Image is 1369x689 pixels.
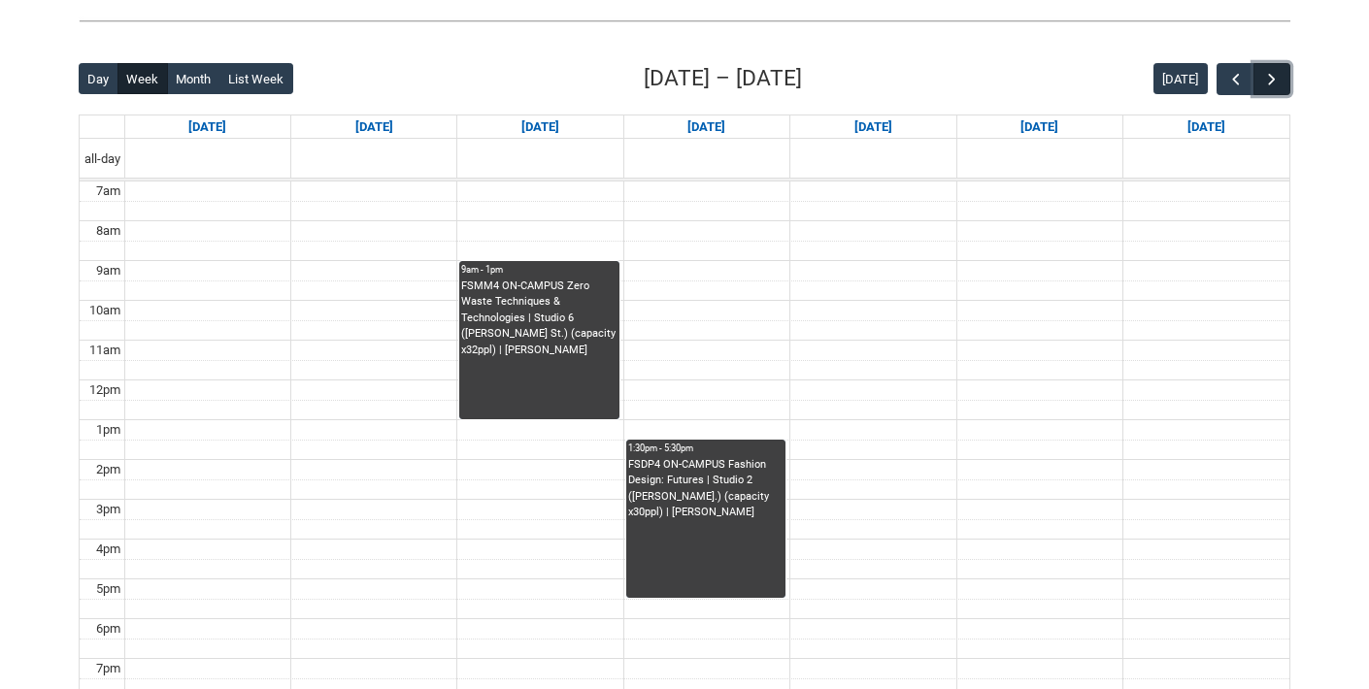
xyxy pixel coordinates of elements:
span: all-day [81,149,124,169]
div: 3pm [92,500,124,519]
img: REDU_GREY_LINE [79,11,1290,31]
div: 7pm [92,659,124,678]
a: Go to September 24, 2025 [684,115,729,139]
div: FSDP4 ON-CAMPUS Fashion Design: Futures | Studio 2 ([PERSON_NAME].) (capacity x30ppl) | [PERSON_N... [628,457,784,521]
button: Week [117,63,168,94]
div: 7am [92,181,124,201]
a: Go to September 26, 2025 [1017,115,1062,139]
button: [DATE] [1153,63,1208,94]
div: 1:30pm - 5:30pm [628,442,784,455]
div: 8am [92,221,124,241]
button: List Week [219,63,293,94]
div: 2pm [92,460,124,479]
button: Previous Week [1217,63,1253,95]
div: 1pm [92,420,124,440]
button: Day [79,63,118,94]
div: 9am - 1pm [461,263,617,277]
div: 5pm [92,579,124,599]
button: Month [167,63,220,94]
div: 12pm [85,380,124,400]
a: Go to September 27, 2025 [1184,115,1229,139]
a: Go to September 22, 2025 [351,115,397,139]
div: 4pm [92,540,124,559]
div: 6pm [92,619,124,639]
div: FSMM4 ON-CAMPUS Zero Waste Techniques & Technologies | Studio 6 ([PERSON_NAME] St.) (capacity x32... [461,279,617,359]
a: Go to September 21, 2025 [184,115,230,139]
div: 9am [92,261,124,280]
div: 10am [85,301,124,320]
a: Go to September 23, 2025 [518,115,563,139]
h2: [DATE] – [DATE] [644,62,802,95]
button: Next Week [1253,63,1290,95]
div: 11am [85,341,124,360]
a: Go to September 25, 2025 [851,115,896,139]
